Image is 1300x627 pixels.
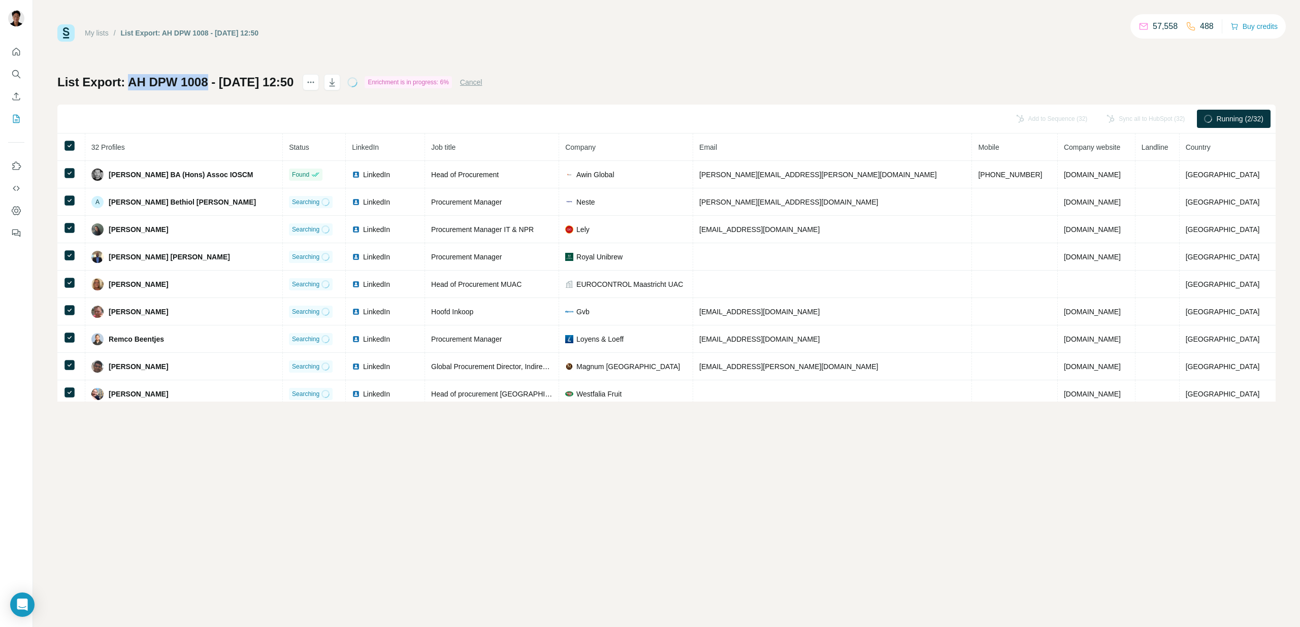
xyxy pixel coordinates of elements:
[292,335,319,344] span: Searching
[292,389,319,399] span: Searching
[431,335,502,343] span: Procurement Manager
[460,77,482,87] button: Cancel
[91,169,104,181] img: Avatar
[1186,308,1260,316] span: [GEOGRAPHIC_DATA]
[91,278,104,290] img: Avatar
[292,307,319,316] span: Searching
[1230,19,1278,34] button: Buy credits
[292,362,319,371] span: Searching
[109,224,168,235] span: [PERSON_NAME]
[8,10,24,26] img: Avatar
[91,333,104,345] img: Avatar
[576,361,680,372] span: Magnum [GEOGRAPHIC_DATA]
[431,225,534,234] span: Procurement Manager IT & NPR
[576,334,624,344] span: Loyens & Loeff
[699,335,820,343] span: [EMAIL_ADDRESS][DOMAIN_NAME]
[352,280,360,288] img: LinkedIn logo
[109,252,230,262] span: [PERSON_NAME] [PERSON_NAME]
[363,197,390,207] span: LinkedIn
[1186,171,1260,179] span: [GEOGRAPHIC_DATA]
[1186,390,1260,398] span: [GEOGRAPHIC_DATA]
[8,224,24,242] button: Feedback
[1186,253,1260,261] span: [GEOGRAPHIC_DATA]
[1153,20,1178,32] p: 57,558
[1064,225,1121,234] span: [DOMAIN_NAME]
[363,279,390,289] span: LinkedIn
[699,225,820,234] span: [EMAIL_ADDRESS][DOMAIN_NAME]
[352,198,360,206] img: LinkedIn logo
[91,196,104,208] div: A
[8,110,24,128] button: My lists
[431,308,473,316] span: Hoofd Inkoop
[431,198,502,206] span: Procurement Manager
[365,76,451,88] div: Enrichment is in progress: 6%
[114,28,116,38] li: /
[292,280,319,289] span: Searching
[699,143,717,151] span: Email
[1064,362,1121,371] span: [DOMAIN_NAME]
[1064,253,1121,261] span: [DOMAIN_NAME]
[1186,225,1260,234] span: [GEOGRAPHIC_DATA]
[8,157,24,175] button: Use Surfe on LinkedIn
[8,87,24,106] button: Enrich CSV
[363,224,390,235] span: LinkedIn
[576,279,683,289] span: EUROCONTROL Maastricht UAC
[565,253,573,261] img: company-logo
[10,592,35,617] div: Open Intercom Messenger
[978,143,999,151] span: Mobile
[363,361,390,372] span: LinkedIn
[565,225,573,234] img: company-logo
[576,389,622,399] span: Westfalia Fruit
[1186,143,1211,151] span: Country
[352,390,360,398] img: LinkedIn logo
[303,74,319,90] button: actions
[292,252,319,261] span: Searching
[431,280,522,288] span: Head of Procurement MUAC
[289,143,309,151] span: Status
[565,335,573,343] img: company-logo
[699,198,878,206] span: [PERSON_NAME][EMAIL_ADDRESS][DOMAIN_NAME]
[109,170,253,180] span: [PERSON_NAME] BA (Hons) Assoc IOSCM
[363,307,390,317] span: LinkedIn
[1064,171,1121,179] span: [DOMAIN_NAME]
[352,308,360,316] img: LinkedIn logo
[57,24,75,42] img: Surfe Logo
[292,225,319,234] span: Searching
[431,143,456,151] span: Job title
[1064,335,1121,343] span: [DOMAIN_NAME]
[109,334,164,344] span: Remco Beentjes
[699,308,820,316] span: [EMAIL_ADDRESS][DOMAIN_NAME]
[431,171,499,179] span: Head of Procurement
[565,171,573,179] img: company-logo
[431,390,574,398] span: Head of procurement [GEOGRAPHIC_DATA]
[8,202,24,220] button: Dashboard
[292,170,309,179] span: Found
[576,252,623,262] span: Royal Unibrew
[1064,308,1121,316] span: [DOMAIN_NAME]
[57,74,294,90] h1: List Export: AH DPW 1008 - [DATE] 12:50
[1142,143,1168,151] span: Landline
[576,307,590,317] span: Gvb
[565,390,573,398] img: company-logo
[352,225,360,234] img: LinkedIn logo
[363,170,390,180] span: LinkedIn
[576,197,595,207] span: Neste
[352,171,360,179] img: LinkedIn logo
[292,197,319,207] span: Searching
[91,143,125,151] span: 32 Profiles
[8,65,24,83] button: Search
[109,307,168,317] span: [PERSON_NAME]
[363,389,390,399] span: LinkedIn
[109,361,168,372] span: [PERSON_NAME]
[565,308,573,316] img: company-logo
[91,360,104,373] img: Avatar
[91,306,104,318] img: Avatar
[576,224,590,235] span: Lely
[1064,143,1120,151] span: Company website
[91,223,104,236] img: Avatar
[565,143,596,151] span: Company
[1186,280,1260,288] span: [GEOGRAPHIC_DATA]
[352,253,360,261] img: LinkedIn logo
[1216,114,1263,124] span: Running (2/32)
[363,252,390,262] span: LinkedIn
